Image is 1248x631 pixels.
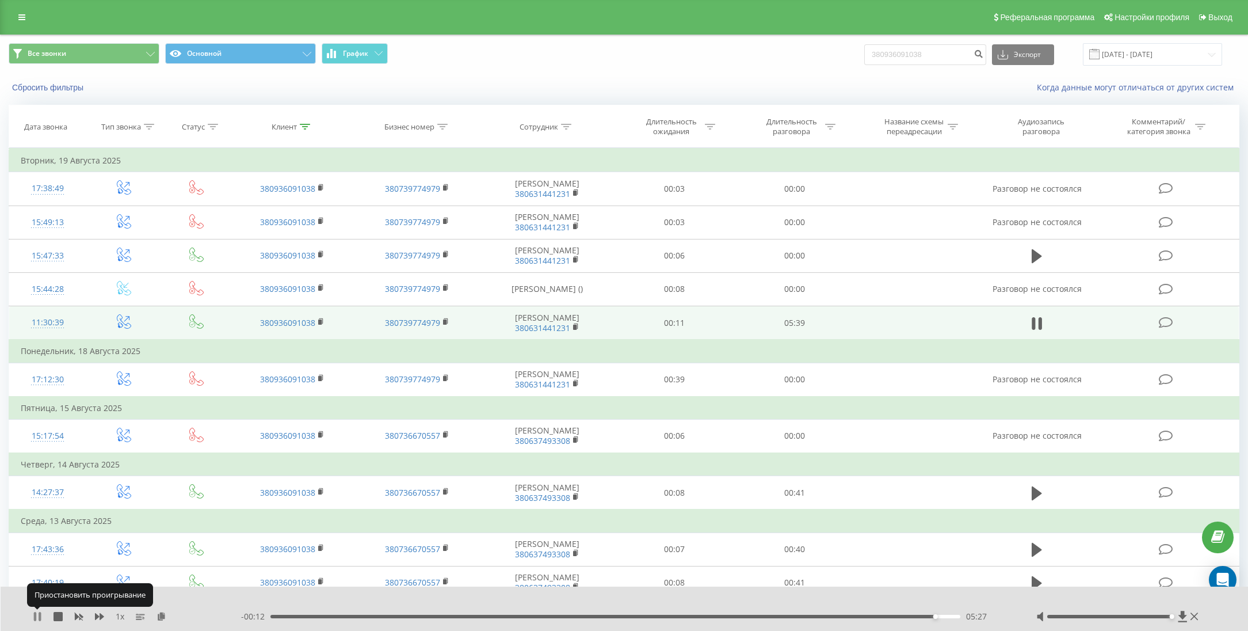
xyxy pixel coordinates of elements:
[515,379,570,390] a: 380631441231
[734,476,854,510] td: 00:41
[734,363,854,397] td: 00:00
[992,44,1054,65] button: Экспорт
[385,543,440,554] a: 380736670557
[21,311,74,334] div: 11:30:39
[260,430,315,441] a: 380936091038
[322,43,388,64] button: График
[515,255,570,266] a: 380631441231
[480,206,615,239] td: [PERSON_NAME]
[21,278,74,301] div: 15:44:28
[480,172,615,206] td: [PERSON_NAME]
[883,117,945,136] div: Название схемы переадресации
[734,272,854,306] td: 00:00
[165,43,316,64] button: Основной
[993,183,1082,194] span: Разговор не состоялся
[615,476,735,510] td: 00:08
[520,122,558,132] div: Сотрудник
[1125,117,1192,136] div: Комментарий/категория звонка
[385,250,440,261] a: 380739774979
[480,239,615,272] td: [PERSON_NAME]
[260,577,315,588] a: 380936091038
[480,306,615,340] td: [PERSON_NAME]
[734,306,854,340] td: 05:39
[385,317,440,328] a: 380739774979
[515,435,570,446] a: 380637493308
[993,216,1082,227] span: Разговор не состоялся
[515,582,570,593] a: 380637493308
[385,283,440,294] a: 380739774979
[21,572,74,594] div: 17:40:19
[241,611,270,622] span: - 00:12
[385,487,440,498] a: 380736670557
[21,211,74,234] div: 15:49:13
[615,306,735,340] td: 00:11
[260,317,315,328] a: 380936091038
[1170,614,1174,619] div: Accessibility label
[9,82,89,93] button: Сбросить фильтры
[615,272,735,306] td: 00:08
[21,245,74,267] div: 15:47:33
[734,172,854,206] td: 00:00
[21,425,74,447] div: 15:17:54
[480,566,615,600] td: [PERSON_NAME]
[734,206,854,239] td: 00:00
[480,419,615,453] td: [PERSON_NAME]
[27,583,153,606] div: Приостановить проигрывание
[1115,13,1189,22] span: Настройки профиля
[640,117,702,136] div: Длительность ожидания
[9,340,1239,363] td: Понедельник, 18 Августа 2025
[182,122,205,132] div: Статус
[21,177,74,200] div: 17:38:49
[480,533,615,566] td: [PERSON_NAME]
[385,374,440,385] a: 380739774979
[260,543,315,554] a: 380936091038
[9,453,1239,476] td: Четверг, 14 Августа 2025
[385,183,440,194] a: 380739774979
[9,510,1239,533] td: Среда, 13 Августа 2025
[1208,13,1232,22] span: Выход
[615,533,735,566] td: 00:07
[933,614,938,619] div: Accessibility label
[480,363,615,397] td: [PERSON_NAME]
[343,50,368,58] span: График
[260,216,315,227] a: 380936091038
[9,149,1239,172] td: Вторник, 19 Августа 2025
[260,374,315,385] a: 380936091038
[993,374,1082,385] span: Разговор не состоялся
[480,476,615,510] td: [PERSON_NAME]
[24,122,67,132] div: Дата звонка
[1209,566,1236,594] div: Open Intercom Messenger
[993,430,1082,441] span: Разговор не состоялся
[384,122,434,132] div: Бизнес номер
[615,419,735,453] td: 00:06
[1000,13,1094,22] span: Реферальная программа
[21,538,74,561] div: 17:43:36
[615,363,735,397] td: 00:39
[761,117,822,136] div: Длительность разговора
[515,222,570,233] a: 380631441231
[1037,82,1239,93] a: Когда данные могут отличаться от других систем
[101,122,141,132] div: Тип звонка
[515,549,570,560] a: 380637493308
[9,397,1239,420] td: Пятница, 15 Августа 2025
[116,611,124,622] span: 1 x
[515,322,570,333] a: 380631441231
[615,172,735,206] td: 00:03
[260,487,315,498] a: 380936091038
[260,250,315,261] a: 380936091038
[272,122,297,132] div: Клиент
[385,577,440,588] a: 380736670557
[734,566,854,600] td: 00:41
[615,566,735,600] td: 00:08
[734,239,854,272] td: 00:00
[21,481,74,504] div: 14:27:37
[260,283,315,294] a: 380936091038
[385,216,440,227] a: 380739774979
[260,183,315,194] a: 380936091038
[993,283,1082,294] span: Разговор не состоялся
[734,419,854,453] td: 00:00
[9,43,159,64] button: Все звонки
[21,368,74,391] div: 17:12:30
[515,492,570,503] a: 380637493308
[515,188,570,199] a: 380631441231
